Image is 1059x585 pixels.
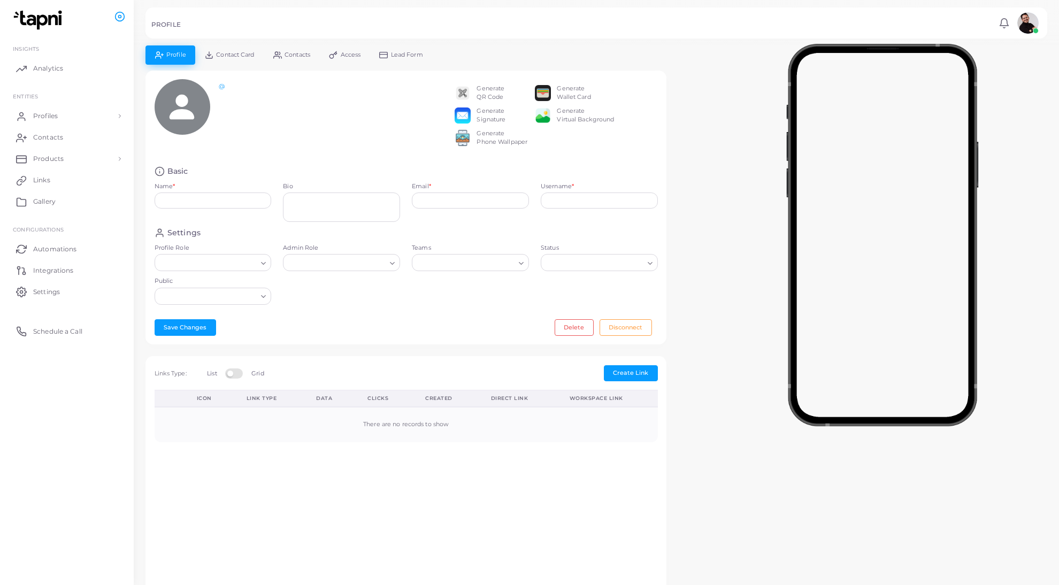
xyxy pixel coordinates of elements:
[391,52,423,58] span: Lead Form
[541,244,658,252] label: Status
[541,182,574,191] label: Username
[216,52,254,58] span: Contact Card
[8,148,126,170] a: Products
[155,244,272,252] label: Profile Role
[455,85,471,101] img: qr2.png
[555,319,594,335] button: Delete
[159,257,257,269] input: Search for option
[247,395,293,402] div: Link Type
[1017,12,1039,34] img: avatar
[413,257,515,269] input: Search for option
[219,82,225,90] a: @
[33,266,73,275] span: Integrations
[197,395,223,402] div: Icon
[10,10,69,30] img: logo
[151,21,181,28] h5: PROFILE
[283,244,400,252] label: Admin Role
[570,395,646,402] div: Workspace Link
[535,85,551,101] img: apple-wallet.png
[288,257,386,269] input: Search for option
[283,182,400,191] label: Bio
[166,420,646,429] div: There are no records to show
[166,52,186,58] span: Profile
[167,166,188,176] h4: Basic
[455,130,471,146] img: 522fc3d1c3555ff804a1a379a540d0107ed87845162a92721bf5e2ebbcc3ae6c.png
[155,182,175,191] label: Name
[33,133,63,142] span: Contacts
[155,319,216,335] button: Save Changes
[604,365,658,381] button: Create Link
[491,395,546,402] div: Direct Link
[316,395,344,402] div: Data
[8,170,126,191] a: Links
[251,370,264,378] label: Grid
[159,290,257,302] input: Search for option
[8,259,126,281] a: Integrations
[155,277,272,286] label: Public
[477,84,504,102] div: Generate QR Code
[8,191,126,212] a: Gallery
[33,111,58,121] span: Profiles
[33,154,64,164] span: Products
[412,182,431,191] label: Email
[786,44,978,426] img: phone-mock.b55596b7.png
[613,369,648,376] span: Create Link
[477,107,505,124] div: Generate Signature
[541,254,658,271] div: Search for option
[13,45,39,52] span: INSIGHTS
[33,64,63,73] span: Analytics
[477,129,527,147] div: Generate Phone Wallpaper
[8,58,126,79] a: Analytics
[412,254,529,271] div: Search for option
[155,390,185,407] th: Action
[33,287,60,297] span: Settings
[367,395,402,402] div: Clicks
[8,320,126,342] a: Schedule a Call
[546,257,643,269] input: Search for option
[535,107,551,124] img: e64e04433dee680bcc62d3a6779a8f701ecaf3be228fb80ea91b313d80e16e10.png
[33,327,82,336] span: Schedule a Call
[8,281,126,302] a: Settings
[285,52,310,58] span: Contacts
[8,238,126,259] a: Automations
[33,244,76,254] span: Automations
[155,288,272,305] div: Search for option
[13,226,64,233] span: Configurations
[13,93,38,99] span: ENTITIES
[412,244,529,252] label: Teams
[455,107,471,124] img: email.png
[557,107,614,124] div: Generate Virtual Background
[167,228,201,238] h4: Settings
[600,319,652,335] button: Disconnect
[1014,12,1041,34] a: avatar
[155,370,187,377] span: Links Type:
[155,254,272,271] div: Search for option
[8,105,126,127] a: Profiles
[8,127,126,148] a: Contacts
[341,52,361,58] span: Access
[207,370,217,378] label: List
[283,254,400,271] div: Search for option
[557,84,590,102] div: Generate Wallet Card
[33,175,50,185] span: Links
[425,395,467,402] div: Created
[33,197,56,206] span: Gallery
